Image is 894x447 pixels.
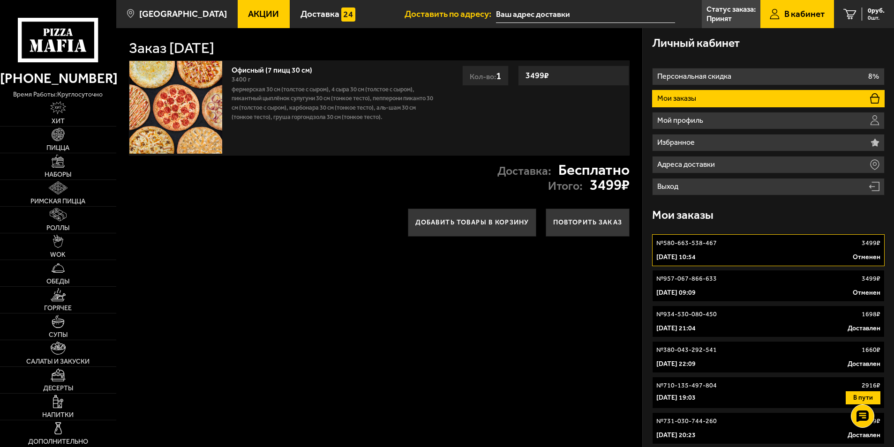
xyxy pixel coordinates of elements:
p: Принят [706,15,732,22]
a: Офисный (7 пицц 30 см) [232,63,322,74]
button: В пути [846,391,880,404]
p: 1698 ₽ [862,310,880,319]
p: Выход [657,183,681,190]
p: № 957-067-866-633 [656,274,717,283]
button: Повторить заказ [546,209,630,237]
span: Пицца [46,145,69,151]
p: [DATE] 22:09 [656,359,696,369]
p: Персональная скидка [657,73,734,80]
p: Доставлен [848,324,880,333]
span: Напитки [42,412,74,418]
p: Доставлен [848,431,880,440]
span: Обеды [46,278,69,285]
span: Доставить по адресу: [405,9,496,18]
span: [GEOGRAPHIC_DATA] [139,9,227,18]
p: Доставка: [497,165,551,177]
p: № 731-030-744-260 [656,417,717,426]
span: WOK [50,252,66,258]
span: Салаты и закуски [26,358,90,365]
span: 0 шт. [868,15,885,21]
span: Десерты [43,385,73,392]
p: [DATE] 20:23 [656,431,696,440]
span: Хит [52,118,65,125]
a: №380-043-292-5411660₽[DATE] 22:09Доставлен [652,341,885,373]
span: В кабинет [784,9,825,18]
p: Адреса доставки [657,161,717,168]
a: №710-135-497-8042916₽[DATE] 19:03В пути [652,377,885,409]
span: Акции [248,9,279,18]
p: [DATE] 21:04 [656,324,696,333]
p: [DATE] 19:03 [656,393,696,402]
p: № 934-530-080-450 [656,310,717,319]
div: Кол-во: [462,66,509,86]
p: Мой профиль [657,117,706,124]
p: Статус заказа: [706,6,756,13]
span: Доставка [301,9,339,18]
p: № 580-663-538-467 [656,238,717,248]
span: 1 [496,70,501,82]
a: №934-530-080-4501698₽[DATE] 21:04Доставлен [652,305,885,337]
h1: Заказ [DATE] [129,41,214,56]
span: Дополнительно [28,439,88,445]
p: Фермерская 30 см (толстое с сыром), 4 сыра 30 см (толстое с сыром), Пикантный цыплёнок сулугуни 3... [232,85,436,122]
p: 3499 ₽ [862,274,880,283]
a: №731-030-744-260999₽[DATE] 20:23Доставлен [652,412,885,444]
p: 1660 ₽ [862,345,880,355]
span: Римская пицца [30,198,85,205]
p: Отменен [853,288,880,298]
input: Ваш адрес доставки [496,6,675,23]
span: Супы [49,332,68,338]
p: Доставлен [848,359,880,369]
a: №957-067-866-6333499₽[DATE] 09:09Отменен [652,270,885,302]
h3: Мои заказы [652,209,714,221]
h3: Личный кабинет [652,37,740,49]
button: Добавить товары в корзину [408,209,536,237]
span: Наборы [45,171,71,178]
p: Отменен [853,253,880,262]
span: Горячее [44,305,72,312]
strong: 3499 ₽ [523,67,551,84]
p: № 710-135-497-804 [656,381,717,390]
p: [DATE] 09:09 [656,288,696,298]
p: Итого: [548,180,583,192]
p: 3499 ₽ [862,238,880,248]
span: Роллы [46,225,69,231]
span: 3400 г [232,75,251,83]
span: 0 руб. [868,7,885,14]
p: [DATE] 10:54 [656,253,696,262]
p: 8% [868,73,879,80]
img: 15daf4d41897b9f0e9f617042186c801.svg [341,7,355,22]
strong: 3499 ₽ [590,178,630,193]
strong: Бесплатно [558,163,630,178]
p: Избранное [657,139,697,146]
p: Мои заказы [657,95,699,102]
a: №580-663-538-4673499₽[DATE] 10:54Отменен [652,234,885,266]
p: № 380-043-292-541 [656,345,717,355]
p: 2916 ₽ [862,381,880,390]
